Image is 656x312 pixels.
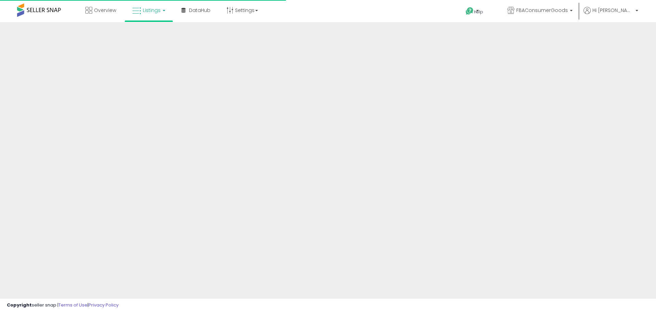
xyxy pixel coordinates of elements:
[88,302,119,308] a: Privacy Policy
[7,302,32,308] strong: Copyright
[143,7,161,14] span: Listings
[460,2,496,22] a: Help
[58,302,87,308] a: Terms of Use
[516,7,568,14] span: FBAConsumerGoods
[189,7,210,14] span: DataHub
[584,7,638,22] a: Hi [PERSON_NAME]
[7,302,119,309] div: seller snap | |
[465,7,474,15] i: Get Help
[94,7,116,14] span: Overview
[474,9,483,15] span: Help
[592,7,633,14] span: Hi [PERSON_NAME]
